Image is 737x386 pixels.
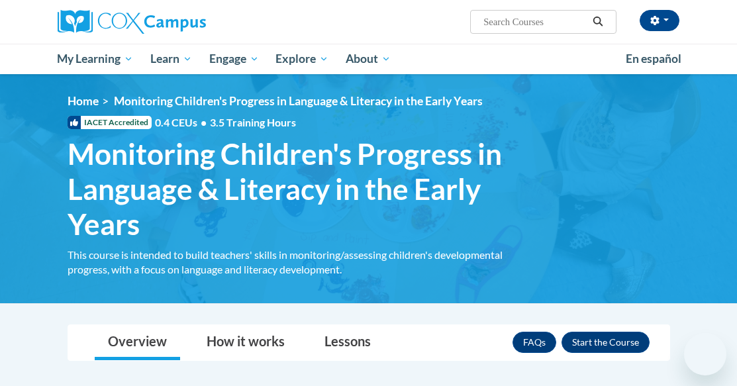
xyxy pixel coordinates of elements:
[482,14,588,30] input: Search Courses
[68,136,524,241] span: Monitoring Children's Progress in Language & Literacy in the Early Years
[150,51,192,67] span: Learn
[68,248,524,277] div: This course is intended to build teachers' skills in monitoring/assessing children's developmenta...
[68,116,152,129] span: IACET Accredited
[201,44,268,74] a: Engage
[210,116,296,128] span: 3.5 Training Hours
[684,333,726,375] iframe: Button to launch messaging window
[513,332,556,353] a: FAQs
[142,44,201,74] a: Learn
[58,10,252,34] a: Cox Campus
[114,94,483,108] span: Monitoring Children's Progress in Language & Literacy in the Early Years
[68,94,99,108] a: Home
[640,10,679,31] button: Account Settings
[95,325,180,360] a: Overview
[49,44,142,74] a: My Learning
[155,115,296,130] span: 0.4 CEUs
[346,51,391,67] span: About
[337,44,399,74] a: About
[201,116,207,128] span: •
[48,44,690,74] div: Main menu
[209,51,259,67] span: Engage
[562,332,650,353] button: Enroll
[626,52,681,66] span: En español
[588,14,608,30] button: Search
[193,325,298,360] a: How it works
[617,45,690,73] a: En español
[267,44,337,74] a: Explore
[311,325,384,360] a: Lessons
[275,51,328,67] span: Explore
[58,10,206,34] img: Cox Campus
[57,51,133,67] span: My Learning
